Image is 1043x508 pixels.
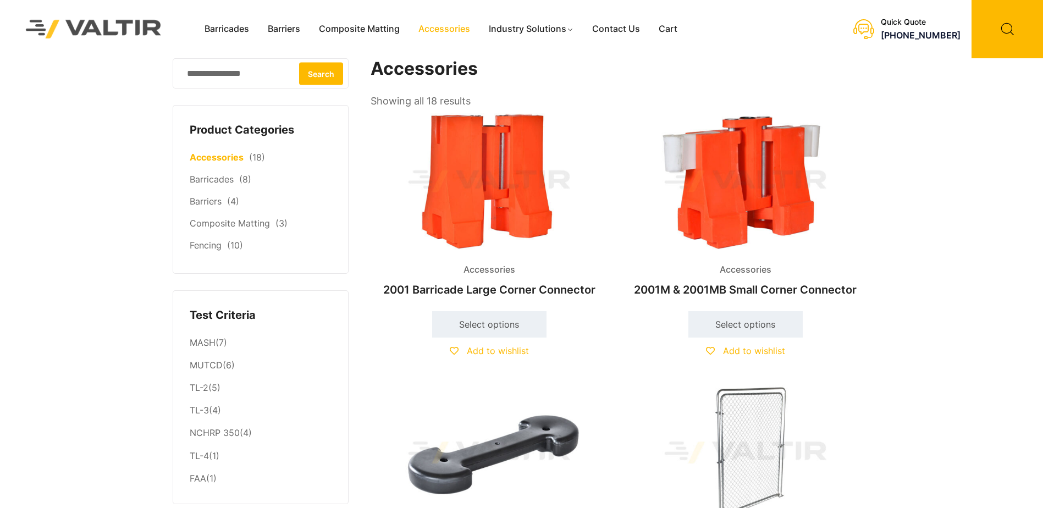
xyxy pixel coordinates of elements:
[450,345,529,356] a: Add to wishlist
[190,467,332,487] li: (1)
[190,445,332,467] li: (1)
[688,311,803,338] a: Select options for “2001M & 2001MB Small Corner Connector”
[432,311,547,338] a: Select options for “2001 Barricade Large Corner Connector”
[627,278,864,302] h2: 2001M & 2001MB Small Corner Connector
[627,110,864,302] a: Accessories2001M & 2001MB Small Corner Connector
[299,62,343,85] button: Search
[649,21,687,37] a: Cart
[190,337,216,348] a: MASH
[227,196,239,207] span: (4)
[455,262,523,278] span: Accessories
[227,240,243,251] span: (10)
[249,152,265,163] span: (18)
[190,240,222,251] a: Fencing
[190,422,332,445] li: (4)
[190,450,209,461] a: TL-4
[409,21,479,37] a: Accessories
[190,122,332,139] h4: Product Categories
[881,18,961,27] div: Quick Quote
[583,21,649,37] a: Contact Us
[195,21,258,37] a: Barricades
[190,427,240,438] a: NCHRP 350
[275,218,288,229] span: (3)
[239,174,251,185] span: (8)
[881,30,961,41] a: [PHONE_NUMBER]
[190,377,332,400] li: (5)
[711,262,780,278] span: Accessories
[371,110,608,302] a: Accessories2001 Barricade Large Corner Connector
[190,360,223,371] a: MUTCD
[190,196,222,207] a: Barriers
[190,307,332,324] h4: Test Criteria
[258,21,310,37] a: Barriers
[12,5,176,52] img: Valtir Rentals
[723,345,785,356] span: Add to wishlist
[190,332,332,354] li: (7)
[706,345,785,356] a: Add to wishlist
[371,92,471,111] p: Showing all 18 results
[371,278,608,302] h2: 2001 Barricade Large Corner Connector
[371,58,865,80] h1: Accessories
[190,218,270,229] a: Composite Matting
[190,174,234,185] a: Barricades
[190,473,206,484] a: FAA
[467,345,529,356] span: Add to wishlist
[190,355,332,377] li: (6)
[310,21,409,37] a: Composite Matting
[190,400,332,422] li: (4)
[479,21,583,37] a: Industry Solutions
[190,405,209,416] a: TL-3
[190,152,244,163] a: Accessories
[190,382,208,393] a: TL-2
